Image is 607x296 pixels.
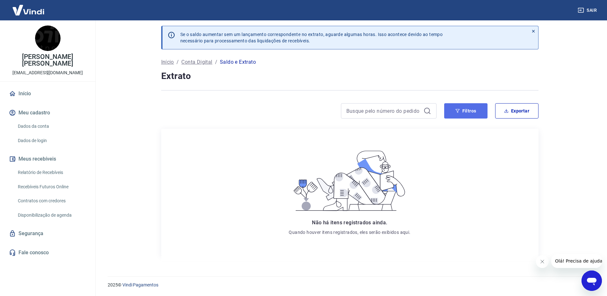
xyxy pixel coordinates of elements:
a: Início [8,87,88,101]
a: Segurança [8,227,88,241]
span: Olá! Precisa de ajuda? [4,4,54,10]
a: Dados de login [15,134,88,147]
a: Recebíveis Futuros Online [15,180,88,193]
button: Exportar [495,103,538,119]
input: Busque pelo número do pedido [346,106,421,116]
p: Quando houver itens registrados, eles serão exibidos aqui. [289,229,410,235]
p: [EMAIL_ADDRESS][DOMAIN_NAME] [12,69,83,76]
img: Vindi [8,0,49,20]
button: Meus recebíveis [8,152,88,166]
a: Vindi Pagamentos [122,282,158,287]
a: Disponibilização de agenda [15,209,88,222]
a: Dados da conta [15,120,88,133]
a: Relatório de Recebíveis [15,166,88,179]
a: Conta Digital [181,58,212,66]
a: Contratos com credores [15,194,88,207]
button: Meu cadastro [8,106,88,120]
button: Sair [576,4,599,16]
p: / [177,58,179,66]
iframe: Mensagem da empresa [551,254,602,268]
h4: Extrato [161,70,538,83]
a: Início [161,58,174,66]
iframe: Fechar mensagem [536,255,549,268]
p: / [215,58,217,66]
p: 2025 © [108,282,592,288]
img: cfbda569-b767-48f7-a77b-8948edd987e0.jpeg [35,25,61,51]
button: Filtros [444,103,488,119]
a: Fale conosco [8,246,88,260]
span: Não há itens registrados ainda. [312,220,387,226]
p: Se o saldo aumentar sem um lançamento correspondente no extrato, aguarde algumas horas. Isso acon... [180,31,443,44]
p: [PERSON_NAME] [PERSON_NAME] [5,54,90,67]
iframe: Botão para abrir a janela de mensagens [582,271,602,291]
p: Saldo e Extrato [220,58,256,66]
